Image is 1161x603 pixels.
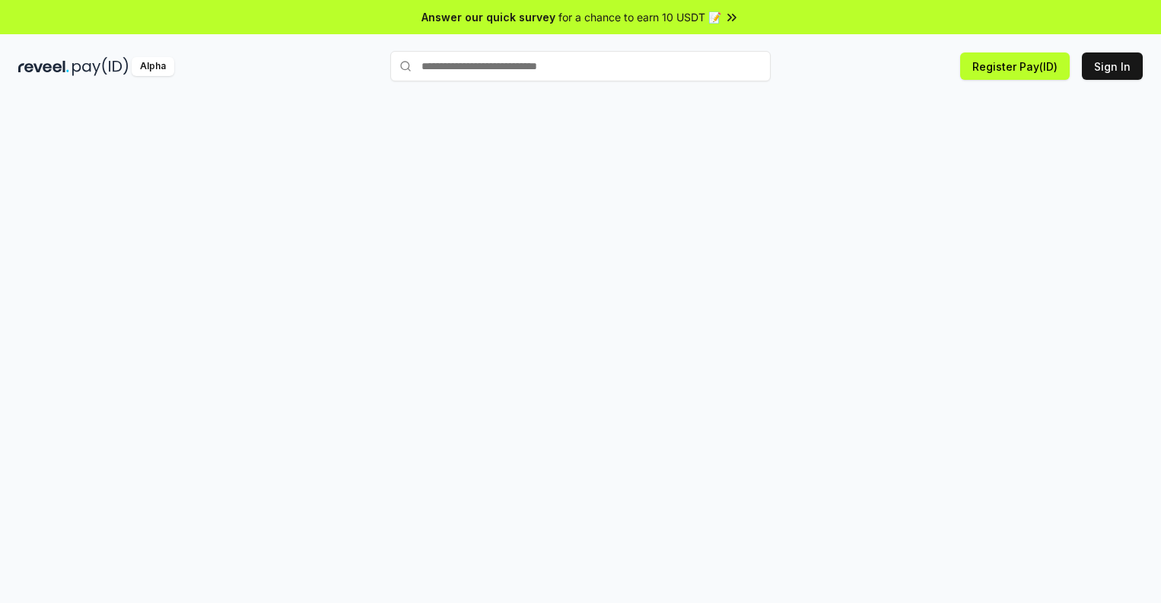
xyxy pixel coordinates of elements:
[558,9,721,25] span: for a chance to earn 10 USDT 📝
[18,57,69,76] img: reveel_dark
[132,57,174,76] div: Alpha
[960,52,1070,80] button: Register Pay(ID)
[72,57,129,76] img: pay_id
[421,9,555,25] span: Answer our quick survey
[1082,52,1143,80] button: Sign In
